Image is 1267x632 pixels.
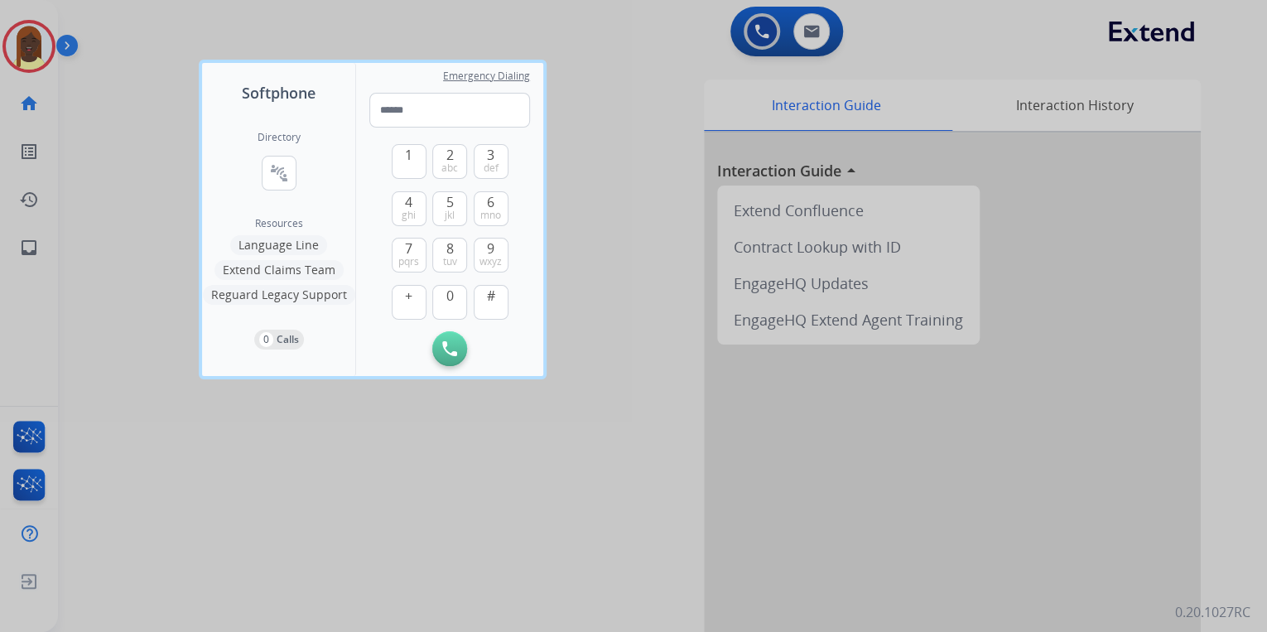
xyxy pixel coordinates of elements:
[441,162,458,175] span: abc
[259,332,273,347] p: 0
[487,239,494,258] span: 9
[487,192,494,212] span: 6
[474,191,508,226] button: 6mno
[479,255,502,268] span: wxyz
[480,209,501,222] span: mno
[254,330,304,350] button: 0Calls
[487,286,495,306] span: #
[446,239,454,258] span: 8
[446,192,454,212] span: 5
[392,285,426,320] button: +
[258,131,301,144] h2: Directory
[474,285,508,320] button: #
[443,70,530,83] span: Emergency Dialing
[392,144,426,179] button: 1
[255,217,303,230] span: Resources
[398,255,419,268] span: pqrs
[474,144,508,179] button: 3def
[405,192,412,212] span: 4
[446,286,454,306] span: 0
[392,238,426,273] button: 7pqrs
[277,332,299,347] p: Calls
[269,163,289,183] mat-icon: connect_without_contact
[405,286,412,306] span: +
[242,81,316,104] span: Softphone
[214,260,344,280] button: Extend Claims Team
[484,162,499,175] span: def
[432,144,467,179] button: 2abc
[230,235,327,255] button: Language Line
[432,191,467,226] button: 5jkl
[443,255,457,268] span: tuv
[446,145,454,165] span: 2
[445,209,455,222] span: jkl
[432,238,467,273] button: 8tuv
[405,145,412,165] span: 1
[474,238,508,273] button: 9wxyz
[405,239,412,258] span: 7
[442,341,457,356] img: call-button
[432,285,467,320] button: 0
[402,209,416,222] span: ghi
[203,285,355,305] button: Reguard Legacy Support
[392,191,426,226] button: 4ghi
[1175,602,1250,622] p: 0.20.1027RC
[487,145,494,165] span: 3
